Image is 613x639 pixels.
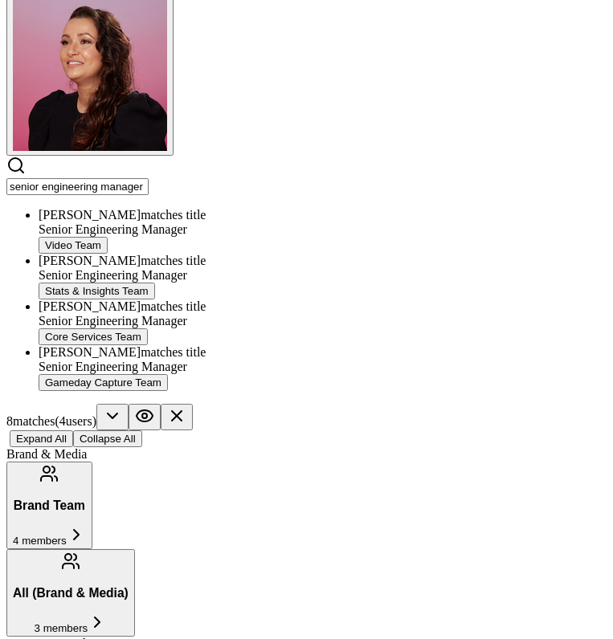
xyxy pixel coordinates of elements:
span: 8 match es ( 4 user s ) [6,414,96,428]
button: Scroll to next match [96,404,129,430]
div: Senior Engineering Manager [39,268,607,283]
div: Senior Engineering Manager [39,360,607,374]
div: [PERSON_NAME] [39,345,607,360]
input: Search by name, team, specialty, or title... [6,178,149,195]
span: 3 members [35,622,88,634]
div: Senior Engineering Manager [39,314,607,328]
button: Gameday Capture Team [39,374,168,391]
h3: All (Brand & Media) [13,586,129,600]
span: matches title [141,345,206,359]
button: Stats & Insights Team [39,283,155,299]
span: Brand & Media [6,447,87,461]
div: Senior Engineering Manager [39,222,607,237]
span: matches title [141,208,206,222]
button: Core Services Team [39,328,148,345]
div: [PERSON_NAME] [39,254,607,268]
span: matches title [141,299,206,313]
span: 4 members [13,535,67,547]
div: [PERSON_NAME] [39,299,607,314]
button: All (Brand & Media)3 members [6,549,135,637]
button: Hide teams without matches [129,404,161,430]
h3: Brand Team [13,499,86,513]
button: Expand All [10,430,73,447]
button: Brand Team4 members [6,462,92,549]
button: Video Team [39,237,108,254]
button: Collapse All [73,430,142,447]
button: Clear search [161,404,193,430]
div: [PERSON_NAME] [39,208,607,222]
span: matches title [141,254,206,267]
